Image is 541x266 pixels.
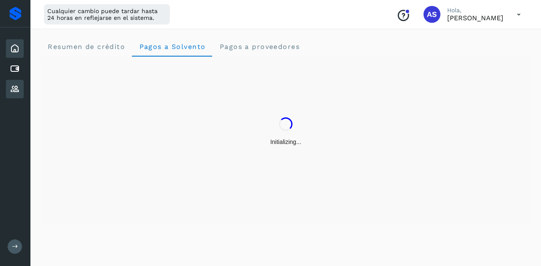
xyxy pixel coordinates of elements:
div: Cuentas por pagar [6,60,24,78]
p: Antonio Soto Torres [447,14,503,22]
p: Hola, [447,7,503,14]
div: Cualquier cambio puede tardar hasta 24 horas en reflejarse en el sistema. [44,4,170,24]
div: Proveedores [6,80,24,98]
div: Inicio [6,39,24,58]
span: Pagos a proveedores [219,43,300,51]
span: Pagos a Solvento [139,43,205,51]
span: Resumen de crédito [47,43,125,51]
